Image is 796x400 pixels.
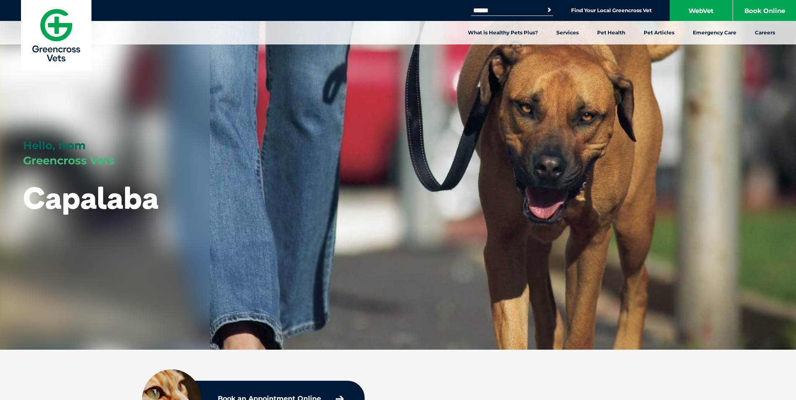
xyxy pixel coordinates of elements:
[634,21,684,44] a: Pet Articles
[547,21,588,44] a: Services
[571,7,652,14] a: Find Your Local Greencross Vet
[545,6,553,14] button: Search
[23,154,115,167] span: Greencross Vets
[459,21,547,44] a: What is Healthy Pets Plus?
[746,21,784,44] a: Careers
[23,139,86,152] span: Hello, from
[588,21,634,44] a: Pet Health
[23,181,159,214] h1: Capalaba
[684,21,746,44] a: Emergency Care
